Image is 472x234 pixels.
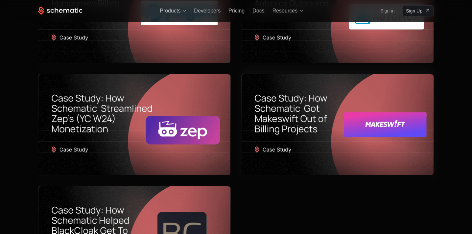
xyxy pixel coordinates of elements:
a: Pricing [228,8,245,13]
span: Products [160,8,180,14]
span: Resources [272,8,297,14]
a: Docs [252,8,264,13]
img: Scaling Smart: How Zep Uses Schematic [38,74,230,175]
a: [object Object] [402,5,434,16]
a: Developers [194,8,221,13]
img: Case Study - Makeswift [242,74,434,175]
span: Sign Up [406,8,422,14]
a: Sign in [380,6,394,16]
